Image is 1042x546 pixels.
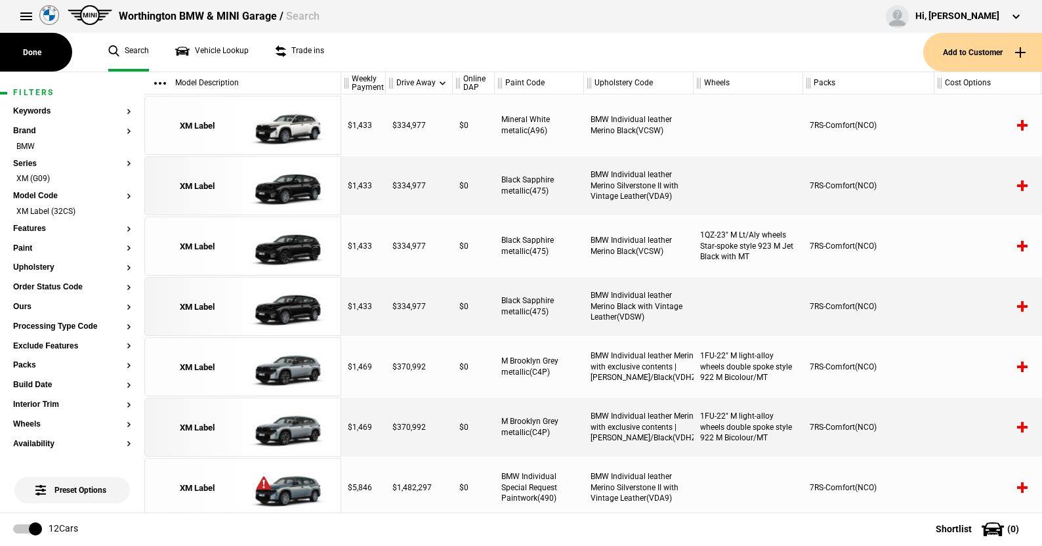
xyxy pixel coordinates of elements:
[923,33,1042,72] button: Add to Customer
[453,458,495,517] div: $0
[341,72,385,94] div: Weekly Payment
[180,301,215,313] div: XM Label
[694,72,802,94] div: Wheels
[341,277,386,336] div: $1,433
[243,398,334,457] img: cosySec
[386,458,453,517] div: $1,482,297
[180,120,215,132] div: XM Label
[180,180,215,192] div: XM Label
[13,107,131,127] section: Keywords
[13,440,131,449] button: Availability
[13,420,131,429] button: Wheels
[495,217,584,276] div: Black Sapphire metallic(475)
[13,400,131,420] section: Interior Trim
[152,278,243,337] a: XM Label
[584,72,693,94] div: Upholstery Code
[13,420,131,440] section: Wheels
[803,337,934,396] div: 7RS-Comfort(NCO)
[152,217,243,276] a: XM Label
[180,482,215,494] div: XM Label
[386,96,453,155] div: $334,977
[152,338,243,397] a: XM Label
[803,458,934,517] div: 7RS-Comfort(NCO)
[341,458,386,517] div: $5,846
[243,217,334,276] img: cosySec
[243,278,334,337] img: cosySec
[386,277,453,336] div: $334,977
[803,96,934,155] div: 7RS-Comfort(NCO)
[13,303,131,322] section: Ours
[13,440,131,459] section: Availability
[495,72,583,94] div: Paint Code
[13,381,131,400] section: Build Date
[180,422,215,434] div: XM Label
[386,156,453,215] div: $334,977
[341,398,386,457] div: $1,469
[13,127,131,136] button: Brand
[13,127,131,159] section: BrandBMW
[694,398,803,457] div: 1FU-22" M light-alloy wheels double spoke style 922 M Bicolour/MT
[152,157,243,216] a: XM Label
[694,337,803,396] div: 1FU-22" M light-alloy wheels double spoke style 922 M Bicolour/MT
[803,217,934,276] div: 7RS-Comfort(NCO)
[386,72,452,94] div: Drive Away
[68,5,112,25] img: mini.png
[13,283,131,292] button: Order Status Code
[49,522,78,535] div: 12 Cars
[803,277,934,336] div: 7RS-Comfort(NCO)
[453,398,495,457] div: $0
[803,156,934,215] div: 7RS-Comfort(NCO)
[1007,524,1019,534] span: ( 0 )
[13,192,131,201] button: Model Code
[13,342,131,351] button: Exclude Features
[936,524,972,534] span: Shortlist
[453,96,495,155] div: $0
[495,398,584,457] div: M Brooklyn Grey metallic(C4P)
[119,9,320,24] div: Worthington BMW & MINI Garage /
[180,362,215,373] div: XM Label
[453,72,494,94] div: Online DAP
[341,96,386,155] div: $1,433
[386,337,453,396] div: $370,992
[915,10,999,23] div: Hi, [PERSON_NAME]
[495,96,584,155] div: Mineral White metalic(A96)
[13,173,131,186] li: XM (G09)
[13,322,131,342] section: Processing Type Code
[13,342,131,362] section: Exclude Features
[453,156,495,215] div: $0
[341,217,386,276] div: $1,433
[453,337,495,396] div: $0
[453,217,495,276] div: $0
[144,72,341,94] div: Model Description
[108,33,149,72] a: Search
[13,206,131,219] li: XM Label (32CS)
[13,303,131,312] button: Ours
[152,398,243,457] a: XM Label
[152,96,243,156] a: XM Label
[175,33,249,72] a: Vehicle Lookup
[243,157,334,216] img: cosySec
[13,283,131,303] section: Order Status Code
[286,10,320,22] span: Search
[341,156,386,215] div: $1,433
[13,400,131,409] button: Interior Trim
[495,458,584,517] div: BMW Individual Special Request Paintwork(490)
[180,241,215,253] div: XM Label
[584,398,694,457] div: BMW Individual leather Merino with exclusive contents | [PERSON_NAME]/Black(VDHZ)
[495,156,584,215] div: Black Sapphire metallic(475)
[275,33,324,72] a: Trade ins
[584,458,694,517] div: BMW Individual leather Merino Silverstone II with Vintage Leather(VDA9)
[13,322,131,331] button: Processing Type Code
[13,381,131,390] button: Build Date
[39,5,59,25] img: bmw.png
[803,398,934,457] div: 7RS-Comfort(NCO)
[453,277,495,336] div: $0
[916,513,1042,545] button: Shortlist(0)
[584,217,694,276] div: BMW Individual leather Merino Black(VCSW)
[13,141,131,154] li: BMW
[13,159,131,169] button: Series
[694,217,803,276] div: 1QZ-23" M Lt/Aly wheels Star-spoke style 923 M Jet Black with MT
[13,361,131,370] button: Packs
[934,72,1041,94] div: Cost Options
[38,469,106,495] span: Preset Options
